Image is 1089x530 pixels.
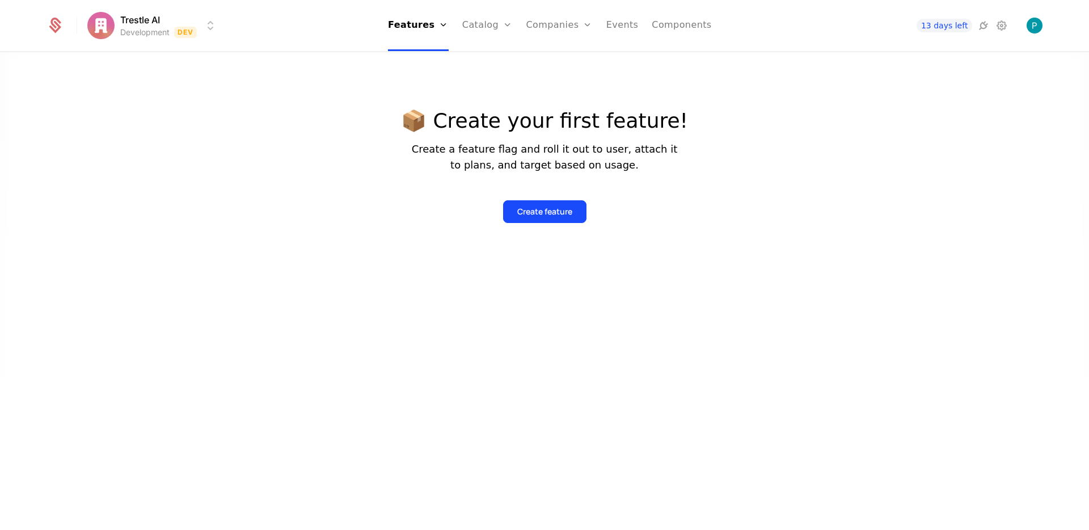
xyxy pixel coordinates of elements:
img: Trestle AI [87,12,115,39]
img: Pushpa Das [1027,18,1042,33]
div: Create feature [517,206,572,217]
div: Development [120,27,170,38]
a: Integrations [977,19,990,32]
a: Settings [995,19,1008,32]
button: Create feature [503,200,586,223]
p: 📦 Create your first feature! [401,110,688,132]
button: Select environment [91,13,218,38]
span: Trestle AI [120,13,160,27]
a: 13 days left [917,19,972,32]
button: Open user button [1027,18,1042,33]
p: Create a feature flag and roll it out to user, attach it to plans, and target based on usage. [401,141,688,173]
span: Dev [174,27,197,38]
